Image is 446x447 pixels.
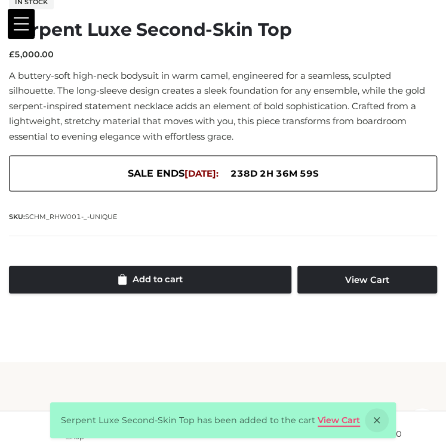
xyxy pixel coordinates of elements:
span: Cart [342,430,402,439]
span: £ [9,48,14,59]
span: 238d 2h 36m 59s [230,165,319,181]
span: SKU: [9,211,118,222]
a: View Cart [297,266,437,293]
p: A buttery-soft high-neck bodysuit in warm camel, engineered for a seamless, sculpted silhouette. ... [9,67,437,144]
div: Serpent Luxe Second-Skin Top has been added to the cart [50,402,396,438]
a: View Cart [318,415,360,426]
span: .Shop [66,433,84,441]
span: SCHM_RHW001-_-UNIQUE [25,212,117,220]
a: Cart £5,000.00 [297,415,446,442]
a: My Account [149,415,297,440]
div: SALE ENDS [9,155,437,190]
a: Add to cart [9,266,291,293]
span: [DATE]: [184,167,219,178]
bdi: 5,000.00 [9,48,54,59]
h1: Serpent Luxe Second-Skin Top [9,19,437,40]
